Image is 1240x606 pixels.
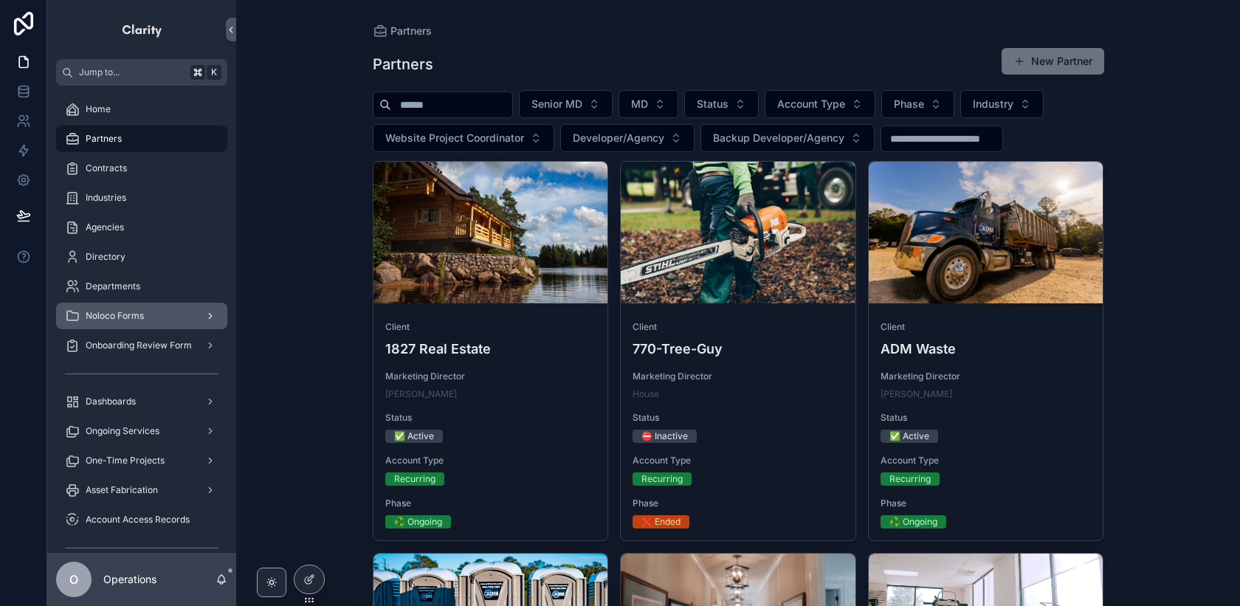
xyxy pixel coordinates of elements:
[373,54,433,75] h1: Partners
[881,497,1092,509] span: Phase
[633,497,844,509] span: Phase
[777,97,845,111] span: Account Type
[385,339,596,359] h4: 1827 Real Estate
[86,221,124,233] span: Agencies
[56,303,227,329] a: Noloco Forms
[960,90,1044,118] button: Select Button
[79,66,185,78] span: Jump to...
[700,124,875,152] button: Select Button
[385,321,596,333] span: Client
[894,97,924,111] span: Phase
[620,161,856,541] a: Client770-Tree-GuyMarketing DirectorHouseStatus⛔ InactiveAccount TypeRecurringPhase❌ Ended
[86,192,126,204] span: Industries
[641,430,688,443] div: ⛔ Inactive
[56,125,227,152] a: Partners
[697,97,728,111] span: Status
[881,321,1092,333] span: Client
[973,97,1013,111] span: Industry
[385,497,596,509] span: Phase
[385,388,457,400] a: [PERSON_NAME]
[385,371,596,382] span: Marketing Director
[86,162,127,174] span: Contracts
[56,96,227,123] a: Home
[373,124,554,152] button: Select Button
[56,388,227,415] a: Dashboards
[713,131,844,145] span: Backup Developer/Agency
[86,280,140,292] span: Departments
[390,24,432,38] span: Partners
[47,86,236,553] div: scrollable content
[86,396,136,407] span: Dashboards
[56,273,227,300] a: Departments
[56,506,227,533] a: Account Access Records
[56,59,227,86] button: Jump to...K
[86,133,122,145] span: Partners
[56,185,227,211] a: Industries
[684,90,759,118] button: Select Button
[56,155,227,182] a: Contracts
[56,332,227,359] a: Onboarding Review Form
[868,161,1104,541] a: ClientADM WasteMarketing Director[PERSON_NAME]Status✅ ActiveAccount TypeRecurringPhase♻️ Ongoing
[373,161,609,541] a: Client1827 Real EstateMarketing Director[PERSON_NAME]Status✅ ActiveAccount TypeRecurringPhase♻️ O...
[56,477,227,503] a: Asset Fabrication
[385,412,596,424] span: Status
[869,162,1103,303] div: adm-Cropped.webp
[69,571,78,588] span: O
[633,371,844,382] span: Marketing Director
[531,97,582,111] span: Senior MD
[631,97,648,111] span: MD
[373,24,432,38] a: Partners
[56,418,227,444] a: Ongoing Services
[881,371,1092,382] span: Marketing Director
[208,66,220,78] span: K
[385,131,524,145] span: Website Project Coordinator
[641,472,683,486] div: Recurring
[633,455,844,466] span: Account Type
[373,162,608,303] div: 1827.webp
[86,310,144,322] span: Noloco Forms
[765,90,875,118] button: Select Button
[560,124,695,152] button: Select Button
[881,90,954,118] button: Select Button
[641,515,681,528] div: ❌ Ended
[1002,48,1104,75] button: New Partner
[86,425,159,437] span: Ongoing Services
[86,103,111,115] span: Home
[633,412,844,424] span: Status
[881,339,1092,359] h4: ADM Waste
[889,430,929,443] div: ✅ Active
[519,90,613,118] button: Select Button
[881,455,1092,466] span: Account Type
[86,455,165,466] span: One-Time Projects
[889,515,937,528] div: ♻️ Ongoing
[56,244,227,270] a: Directory
[86,251,125,263] span: Directory
[619,90,678,118] button: Select Button
[633,321,844,333] span: Client
[56,447,227,474] a: One-Time Projects
[881,412,1092,424] span: Status
[394,472,435,486] div: Recurring
[86,340,192,351] span: Onboarding Review Form
[394,430,434,443] div: ✅ Active
[103,572,156,587] p: Operations
[633,388,659,400] a: House
[121,18,163,41] img: App logo
[385,455,596,466] span: Account Type
[56,214,227,241] a: Agencies
[889,472,931,486] div: Recurring
[86,484,158,496] span: Asset Fabrication
[633,339,844,359] h4: 770-Tree-Guy
[881,388,952,400] a: [PERSON_NAME]
[86,514,190,526] span: Account Access Records
[573,131,664,145] span: Developer/Agency
[394,515,442,528] div: ♻️ Ongoing
[621,162,855,303] div: 770-Cropped.webp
